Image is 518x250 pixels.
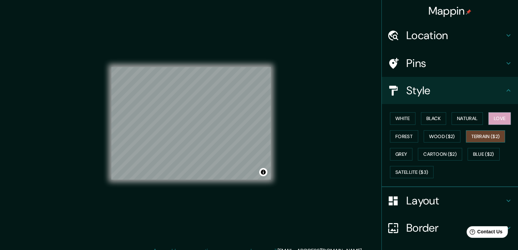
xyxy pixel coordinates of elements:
[406,84,504,97] h4: Style
[488,112,511,125] button: Love
[466,9,471,15] img: pin-icon.png
[466,130,505,143] button: Terrain ($2)
[468,148,500,161] button: Blue ($2)
[390,130,418,143] button: Forest
[406,29,504,42] h4: Location
[382,214,518,241] div: Border
[259,168,267,176] button: Toggle attribution
[406,56,504,70] h4: Pins
[390,112,415,125] button: White
[111,67,271,180] canvas: Map
[382,187,518,214] div: Layout
[382,50,518,77] div: Pins
[428,4,472,18] h4: Mappin
[390,148,412,161] button: Grey
[452,112,483,125] button: Natural
[406,194,504,207] h4: Layout
[418,148,462,161] button: Cartoon ($2)
[424,130,460,143] button: Wood ($2)
[382,22,518,49] div: Location
[421,112,446,125] button: Black
[406,221,504,235] h4: Border
[390,166,434,179] button: Satellite ($3)
[457,223,511,243] iframe: Help widget launcher
[382,77,518,104] div: Style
